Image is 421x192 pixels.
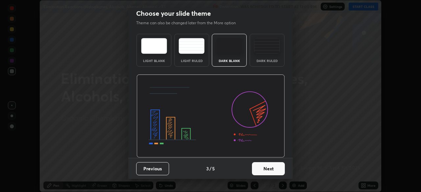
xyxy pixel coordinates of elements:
img: darkThemeBanner.d06ce4a2.svg [136,75,285,158]
img: darkTheme.f0cc69e5.svg [216,38,242,54]
h4: 3 [206,165,209,172]
button: Previous [136,162,169,175]
div: Dark Ruled [254,59,280,62]
button: Next [252,162,285,175]
p: Theme can also be changed later from the More option [136,20,243,26]
div: Dark Blank [216,59,242,62]
img: lightTheme.e5ed3b09.svg [141,38,167,54]
h4: / [210,165,211,172]
h2: Choose your slide theme [136,9,211,18]
div: Light Blank [141,59,167,62]
img: lightRuledTheme.5fabf969.svg [179,38,205,54]
h4: 5 [212,165,215,172]
div: Light Ruled [179,59,205,62]
img: darkRuledTheme.de295e13.svg [254,38,280,54]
